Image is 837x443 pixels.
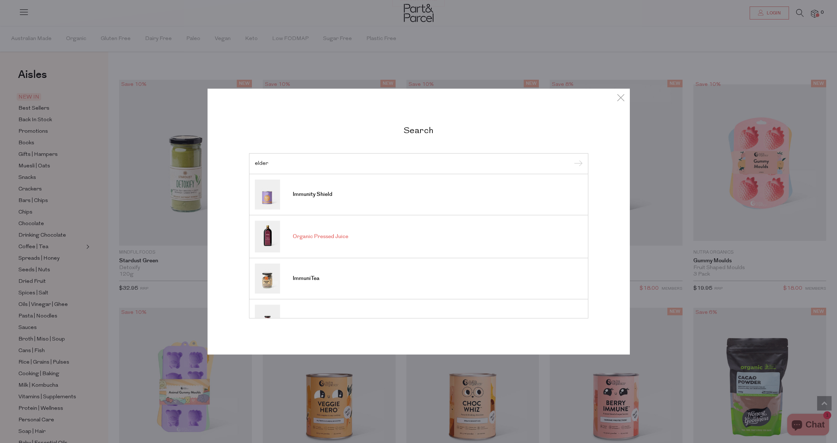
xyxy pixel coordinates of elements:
a: Stardust Red [255,304,583,336]
a: ImmuniTea [255,263,583,293]
img: Organic Pressed Juice [255,220,280,252]
img: Stardust Red [255,304,280,336]
span: Organic Pressed Juice [293,233,348,240]
span: ImmuniTea [293,275,319,282]
h2: Search [249,125,588,135]
img: ImmuniTea [255,263,280,293]
img: Immunity Shield [255,179,280,209]
span: Stardust Red [293,317,326,324]
input: Search [255,161,583,166]
a: Immunity Shield [255,179,583,209]
span: Immunity Shield [293,191,332,198]
a: Organic Pressed Juice [255,220,583,252]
